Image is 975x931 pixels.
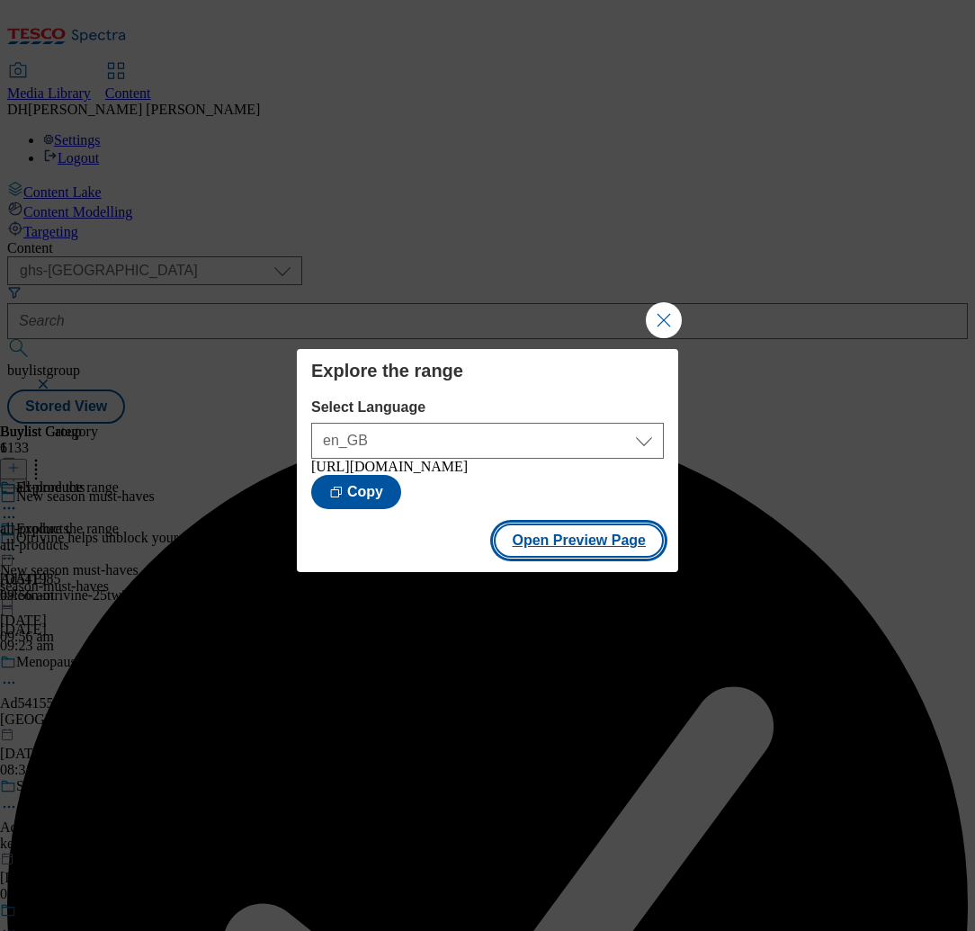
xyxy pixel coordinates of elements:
[311,360,664,381] h4: Explore the range
[311,399,664,416] label: Select Language
[311,475,401,509] button: Copy
[494,524,664,558] button: Open Preview Page
[297,349,678,572] div: Modal
[646,302,682,338] button: Close Modal
[311,459,664,475] div: [URL][DOMAIN_NAME]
